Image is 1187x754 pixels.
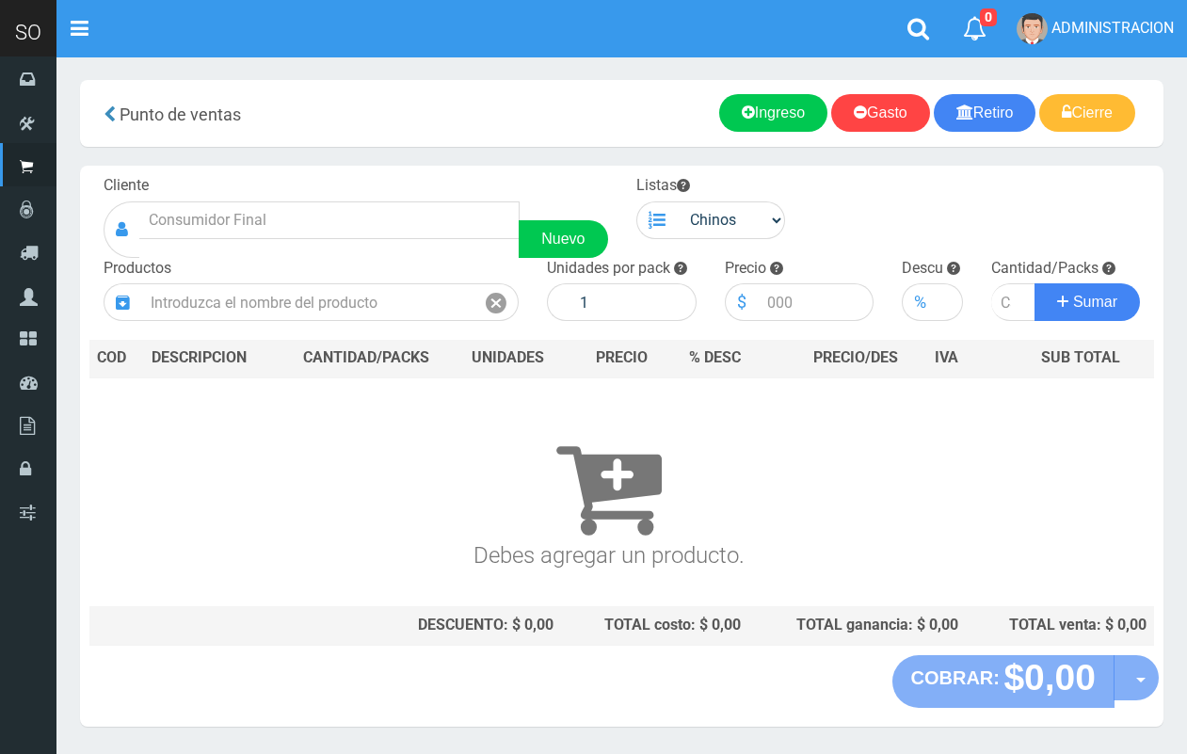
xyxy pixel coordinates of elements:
[938,283,962,321] input: 000
[120,104,241,124] span: Punto de ventas
[934,94,1036,132] a: Retiro
[280,340,454,377] th: CANTIDAD/PACKS
[1035,283,1140,321] button: Sumar
[725,258,766,280] label: Precio
[813,348,898,366] span: PRECIO/DES
[911,667,1000,688] strong: COBRAR:
[179,348,247,366] span: CRIPCION
[1017,13,1048,44] img: User Image
[104,175,149,197] label: Cliente
[689,348,741,366] span: % DESC
[519,220,607,258] a: Nuevo
[596,347,648,369] span: PRECIO
[144,340,280,377] th: DES
[547,258,670,280] label: Unidades por pack
[758,283,874,321] input: 000
[1041,347,1120,369] span: SUB TOTAL
[287,615,553,636] div: DESCUENTO: $ 0,00
[104,258,171,280] label: Productos
[636,175,690,197] label: Listas
[1051,19,1174,37] span: ADMINISTRACION
[570,283,697,321] input: 1
[89,340,144,377] th: COD
[97,405,1120,568] h3: Debes agregar un producto.
[139,201,520,239] input: Consumidor Final
[756,615,959,636] div: TOTAL ganancia: $ 0,00
[831,94,930,132] a: Gasto
[141,283,474,321] input: Introduzca el nombre del producto
[1073,294,1117,310] span: Sumar
[454,340,562,377] th: UNIDADES
[973,615,1147,636] div: TOTAL venta: $ 0,00
[892,655,1115,708] button: COBRAR: $0,00
[935,348,958,366] span: IVA
[991,283,1036,321] input: Cantidad
[902,258,943,280] label: Descu
[569,615,740,636] div: TOTAL costo: $ 0,00
[902,283,938,321] div: %
[1003,657,1096,698] strong: $0,00
[1039,94,1135,132] a: Cierre
[719,94,827,132] a: Ingreso
[980,8,997,26] span: 0
[725,283,758,321] div: $
[991,258,1099,280] label: Cantidad/Packs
